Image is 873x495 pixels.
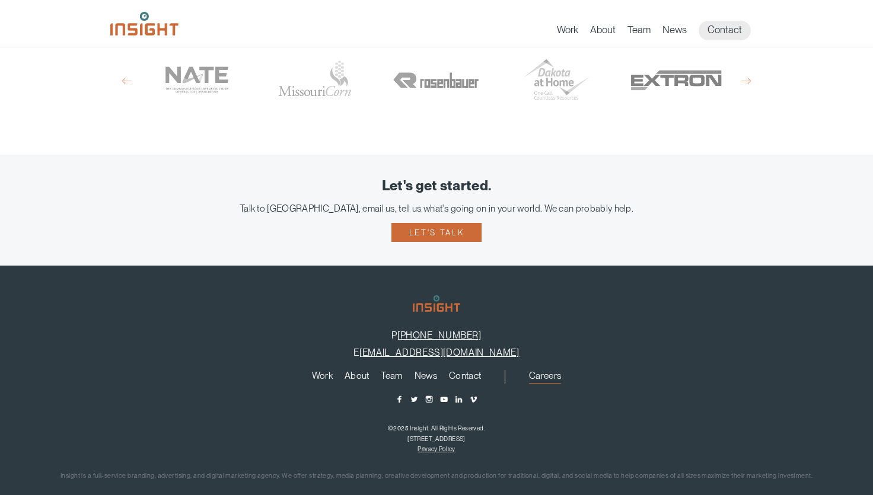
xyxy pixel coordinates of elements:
[425,395,434,404] a: Instagram
[395,395,404,404] a: Facebook
[306,370,506,384] nav: primary navigation menu
[523,370,567,384] nav: secondary navigation menu
[627,24,651,40] a: Team
[18,470,855,483] p: Insight is a full-service branding, advertising, and digital marketing agency. We offer strategy,...
[383,43,490,117] a: Rosenbauer America
[263,43,371,117] a: [US_STATE] Corn Growers Association
[622,43,730,117] div: Extron Company
[439,395,448,404] a: YouTube
[18,203,855,214] div: Talk to [GEOGRAPHIC_DATA], email us, tell us what's going on in your world. We can probably help.
[454,395,463,404] a: LinkedIn
[557,21,763,40] nav: primary navigation menu
[18,423,855,444] p: ©2025 Insight. All Rights Reserved. [STREET_ADDRESS]
[590,24,616,40] a: About
[110,12,179,36] img: Insight Marketing Design
[529,371,561,384] a: Careers
[557,24,578,40] a: Work
[18,347,855,358] p: E
[415,445,458,452] nav: copyright navigation menu
[449,371,481,384] a: Contact
[418,445,455,452] a: Privacy Policy
[312,371,333,384] a: Work
[502,43,610,117] div: Dakota at Home
[410,395,419,404] a: Twitter
[741,76,751,87] button: Next
[345,371,369,384] a: About
[122,76,132,87] button: Previous
[18,178,855,194] div: Let's get started.
[143,43,251,117] div: NATE: The Communications Infrastructure Contractors Association
[469,395,478,404] a: Vimeo
[662,24,687,40] a: News
[18,330,855,341] p: P
[381,371,402,384] a: Team
[415,371,437,384] a: News
[391,223,482,242] a: Let's talk
[699,21,751,40] a: Contact
[413,295,460,312] img: Insight Marketing Design
[397,330,482,341] a: [PHONE_NUMBER]
[359,347,519,358] a: [EMAIL_ADDRESS][DOMAIN_NAME]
